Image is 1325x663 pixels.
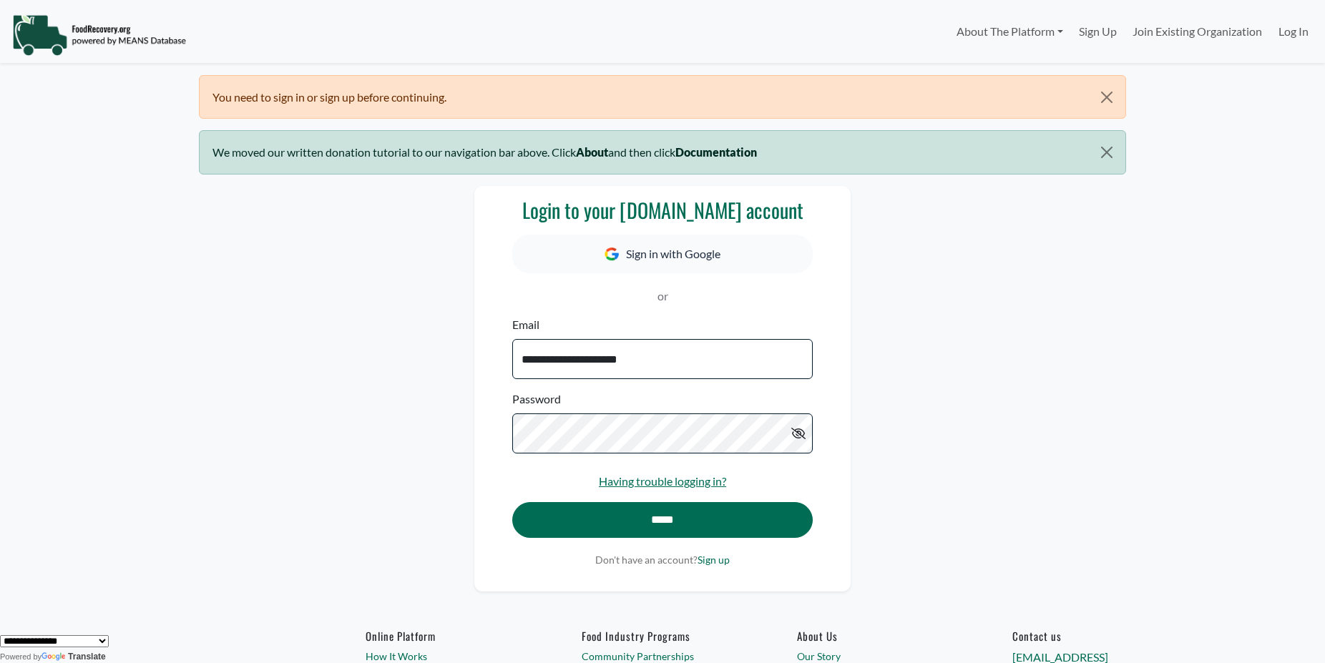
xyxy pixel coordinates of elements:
[512,288,813,305] p: or
[1089,131,1125,174] button: Close
[41,652,68,662] img: Google Translate
[1089,76,1125,119] button: Close
[512,552,813,567] p: Don't have an account?
[199,130,1126,174] div: We moved our written donation tutorial to our navigation bar above. Click and then click
[948,17,1070,46] a: About The Platform
[512,198,813,222] h3: Login to your [DOMAIN_NAME] account
[797,629,959,642] a: About Us
[675,145,757,159] b: Documentation
[1012,629,1175,642] h6: Contact us
[599,474,726,488] a: Having trouble logging in?
[582,629,744,642] h6: Food Industry Programs
[576,145,608,159] b: About
[512,391,561,408] label: Password
[12,14,186,57] img: NavigationLogo_FoodRecovery-91c16205cd0af1ed486a0f1a7774a6544ea792ac00100771e7dd3ec7c0e58e41.png
[366,629,528,642] h6: Online Platform
[512,316,539,333] label: Email
[605,247,619,261] img: Google Icon
[199,75,1126,119] div: You need to sign in or sign up before continuing.
[698,554,730,566] a: Sign up
[1271,17,1316,46] a: Log In
[1071,17,1125,46] a: Sign Up
[41,652,106,662] a: Translate
[512,235,813,273] button: Sign in with Google
[1125,17,1270,46] a: Join Existing Organization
